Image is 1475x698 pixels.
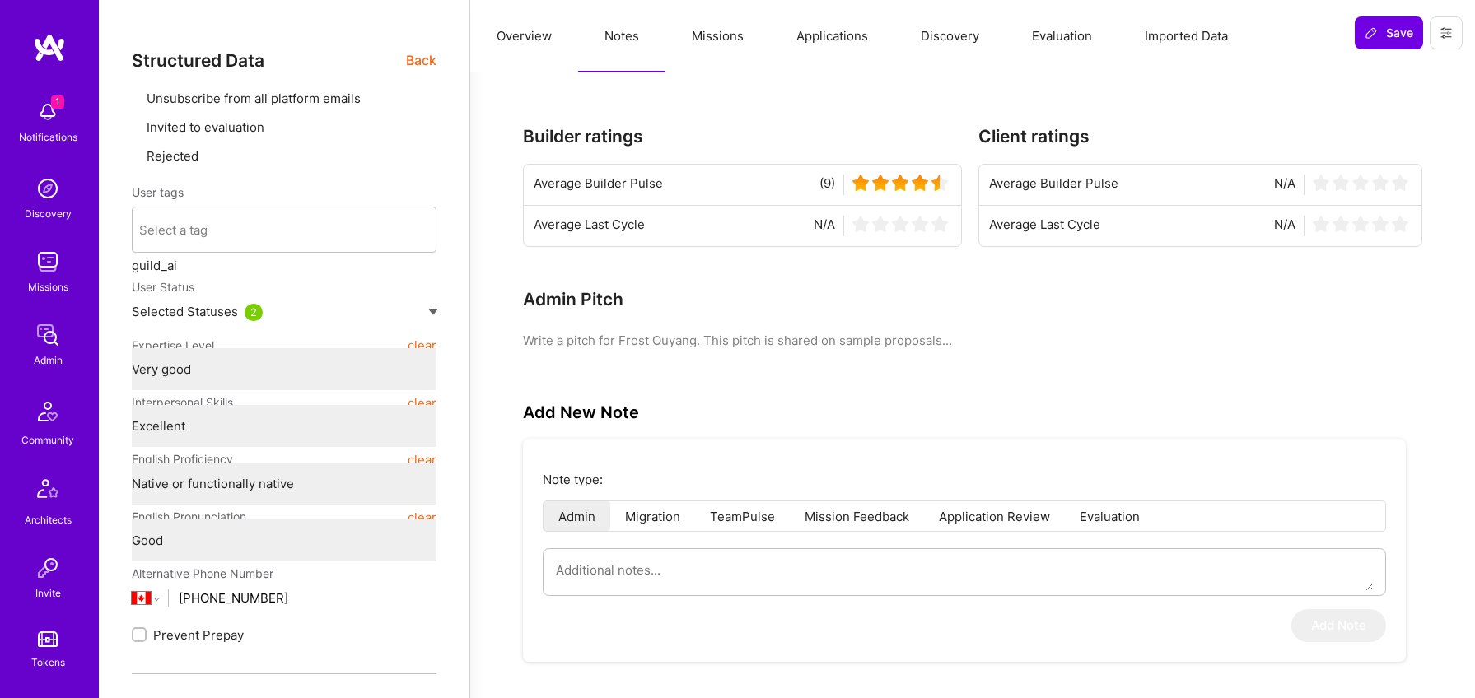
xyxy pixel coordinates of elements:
[25,511,72,528] div: Architects
[25,205,72,222] div: Discovery
[31,654,65,671] div: Tokens
[31,319,64,351] img: admin teamwork
[147,148,198,164] span: Rejected
[1274,174,1295,195] span: N/A
[544,501,610,531] li: Admin
[989,216,1100,236] span: Average Last Cycle
[28,472,68,511] img: Architects
[523,289,623,309] h3: Admin Pitch
[408,502,436,532] button: clear
[139,221,208,239] div: Select a tag
[132,259,192,272] div: guild_ai
[633,272,646,284] i: Edit
[28,392,68,431] img: Community
[523,403,639,422] h3: Add New Note
[179,577,436,619] input: +1 (000) 000-0000
[534,174,663,195] span: Average Builder Pulse
[1372,174,1389,191] img: star
[1392,174,1408,191] img: star
[534,216,645,236] span: Average Last Cycle
[989,174,1118,195] span: Average Builder Pulse
[28,278,68,295] div: Missions
[34,351,63,369] div: Admin
[872,216,889,232] img: star
[1313,216,1329,232] img: star
[408,388,436,417] button: clear
[19,128,77,146] div: Notifications
[132,184,184,200] label: User tags
[819,174,835,195] span: (9)
[147,91,361,106] span: Unsubscribe from all platform emails
[33,33,66,63] img: logo
[1291,609,1386,642] button: Add Note
[978,126,1423,147] h3: Client ratings
[132,50,264,71] span: Structured Data
[1352,216,1369,232] img: star
[1372,216,1389,232] img: star
[931,174,948,191] img: star
[184,263,192,271] i: icon Close
[892,216,908,232] img: star
[523,126,962,147] h3: Builder ratings
[790,501,924,531] li: Mission Feedback
[51,95,64,109] span: 1
[892,174,908,191] img: star
[1352,174,1369,191] img: star
[153,626,244,644] span: Prevent Prepay
[1365,25,1413,41] span: Save
[543,471,1386,488] p: Note type:
[21,431,74,449] div: Community
[38,631,58,647] img: tokens
[132,388,233,417] span: Interpersonal Skills
[912,216,928,232] img: star
[1065,501,1155,531] li: Evaluation
[852,216,869,232] img: star
[428,309,438,315] img: caret
[852,174,869,191] img: star
[408,444,436,474] button: clear
[912,174,928,191] img: star
[31,95,64,128] img: bell
[1333,216,1349,232] img: star
[610,501,695,531] li: Migration
[523,332,1422,349] pre: Write a pitch for Frost Ouyang. This pitch is shared on sample proposals...
[132,280,194,294] span: User Status
[408,331,436,361] button: clear
[31,551,64,584] img: Invite
[931,216,948,232] img: star
[132,331,214,361] span: Expertise Level
[35,584,61,602] div: Invite
[814,216,835,236] span: N/A
[31,172,64,205] img: discovery
[147,119,264,135] span: Invited to evaluation
[132,444,233,474] span: English Proficiency
[406,50,436,71] span: Back
[872,174,889,191] img: star
[132,566,273,580] span: Alternative Phone Number
[695,501,790,531] li: TeamPulse
[1274,216,1295,236] span: N/A
[132,502,246,532] span: English Pronunciation
[31,245,64,278] img: teamwork
[1333,174,1349,191] img: star
[924,501,1065,531] li: Application Review
[245,304,263,321] div: 2
[132,304,238,319] span: Selected Statuses
[417,226,425,234] i: icon Chevron
[1392,216,1408,232] img: star
[1313,174,1329,191] img: star
[1355,16,1423,49] button: Save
